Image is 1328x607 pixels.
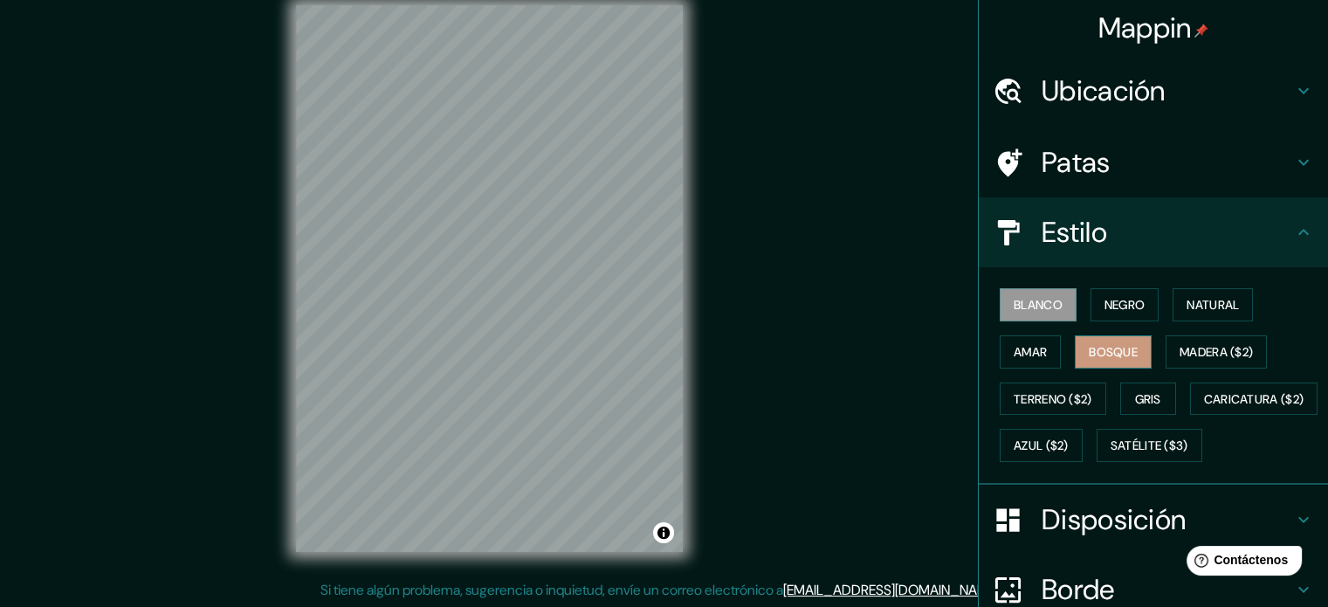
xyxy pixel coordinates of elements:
button: Azul ($2) [1000,429,1083,462]
button: Natural [1173,288,1253,321]
div: Disposición [979,485,1328,555]
button: Negro [1091,288,1159,321]
div: Estilo [979,197,1328,267]
font: Caricatura ($2) [1204,391,1304,407]
font: Estilo [1042,214,1107,251]
font: Disposición [1042,501,1186,538]
button: Caricatura ($2) [1190,383,1318,416]
div: Patas [979,128,1328,197]
font: Mappin [1098,10,1192,46]
font: Madera ($2) [1180,344,1253,360]
button: Terreno ($2) [1000,383,1106,416]
font: Bosque [1089,344,1138,360]
div: Ubicación [979,56,1328,126]
font: Si tiene algún problema, sugerencia o inquietud, envíe un correo electrónico a [320,581,783,599]
button: Satélite ($3) [1097,429,1202,462]
font: Terreno ($2) [1014,391,1092,407]
img: pin-icon.png [1194,24,1208,38]
button: Gris [1120,383,1176,416]
font: Blanco [1014,297,1063,313]
font: Patas [1042,144,1111,181]
button: Bosque [1075,335,1152,369]
iframe: Lanzador de widgets de ayuda [1173,539,1309,588]
font: Amar [1014,344,1047,360]
font: Natural [1187,297,1239,313]
button: Madera ($2) [1166,335,1267,369]
font: Azul ($2) [1014,438,1069,454]
a: [EMAIL_ADDRESS][DOMAIN_NAME] [783,581,999,599]
font: Ubicación [1042,72,1166,109]
font: Satélite ($3) [1111,438,1188,454]
button: Blanco [1000,288,1077,321]
font: Gris [1135,391,1161,407]
font: Negro [1104,297,1146,313]
button: Amar [1000,335,1061,369]
button: Activar o desactivar atribución [653,522,674,543]
canvas: Mapa [296,5,683,552]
